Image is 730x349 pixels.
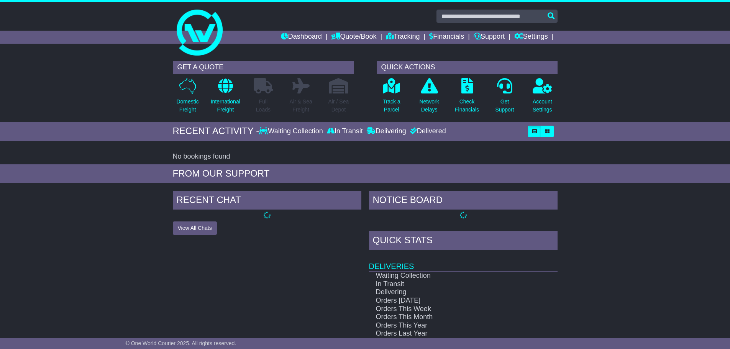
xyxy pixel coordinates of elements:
[281,31,322,44] a: Dashboard
[419,98,439,114] p: Network Delays
[369,288,530,297] td: Delivering
[455,98,479,114] p: Check Financials
[290,98,312,114] p: Air & Sea Freight
[369,191,558,211] div: NOTICE BOARD
[173,191,361,211] div: RECENT CHAT
[369,271,530,280] td: Waiting Collection
[173,61,354,74] div: GET A QUOTE
[369,280,530,288] td: In Transit
[173,126,259,137] div: RECENT ACTIVITY -
[369,297,530,305] td: Orders [DATE]
[369,329,530,338] td: Orders Last Year
[532,78,553,118] a: AccountSettings
[365,127,408,136] div: Delivering
[176,78,199,118] a: DomesticFreight
[328,98,349,114] p: Air / Sea Depot
[173,221,217,235] button: View All Chats
[383,98,400,114] p: Track a Parcel
[408,127,446,136] div: Delivered
[495,78,514,118] a: GetSupport
[369,305,530,313] td: Orders This Week
[173,152,558,161] div: No bookings found
[211,98,240,114] p: International Freight
[369,231,558,252] div: Quick Stats
[514,31,548,44] a: Settings
[369,321,530,330] td: Orders This Year
[454,78,479,118] a: CheckFinancials
[210,78,241,118] a: InternationalFreight
[176,98,198,114] p: Domestic Freight
[386,31,420,44] a: Tracking
[369,313,530,321] td: Orders This Month
[382,78,401,118] a: Track aParcel
[126,340,236,346] span: © One World Courier 2025. All rights reserved.
[259,127,325,136] div: Waiting Collection
[495,98,514,114] p: Get Support
[331,31,376,44] a: Quote/Book
[474,31,505,44] a: Support
[369,252,558,271] td: Deliveries
[419,78,439,118] a: NetworkDelays
[325,127,365,136] div: In Transit
[429,31,464,44] a: Financials
[173,168,558,179] div: FROM OUR SUPPORT
[254,98,273,114] p: Full Loads
[377,61,558,74] div: QUICK ACTIONS
[533,98,552,114] p: Account Settings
